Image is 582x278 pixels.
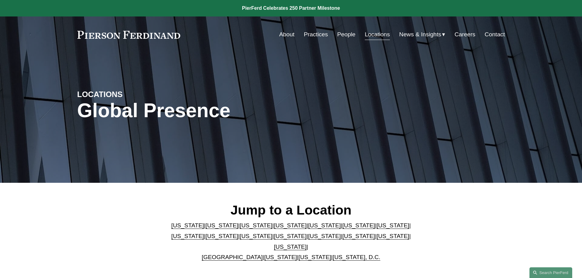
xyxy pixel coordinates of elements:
a: [US_STATE] [274,244,307,250]
h1: Global Presence [77,99,362,122]
a: [GEOGRAPHIC_DATA] [202,254,263,260]
a: Contact [485,29,505,40]
a: [US_STATE] [206,222,238,229]
h2: Jump to a Location [166,202,416,218]
a: Locations [365,29,390,40]
a: [US_STATE] [206,233,238,239]
a: [US_STATE] [342,222,375,229]
a: [US_STATE] [298,254,331,260]
a: [US_STATE], D.C. [333,254,380,260]
a: [US_STATE] [240,233,273,239]
a: [US_STATE] [342,233,375,239]
a: [US_STATE] [240,222,273,229]
a: [US_STATE] [376,233,409,239]
a: [US_STATE] [308,222,341,229]
a: [US_STATE] [274,233,307,239]
span: News & Insights [399,29,441,40]
a: folder dropdown [399,29,445,40]
a: About [279,29,295,40]
a: People [337,29,356,40]
a: [US_STATE] [376,222,409,229]
a: Careers [455,29,475,40]
a: [US_STATE] [274,222,307,229]
a: [US_STATE] [171,233,204,239]
a: Search this site [529,267,572,278]
a: [US_STATE] [264,254,297,260]
p: | | | | | | | | | | | | | | | | | | [166,220,416,262]
a: [US_STATE] [171,222,204,229]
a: [US_STATE] [308,233,341,239]
h4: LOCATIONS [77,89,184,99]
a: Practices [304,29,328,40]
